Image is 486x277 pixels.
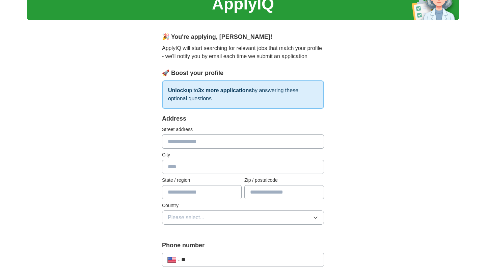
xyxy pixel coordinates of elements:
label: Country [162,202,324,209]
label: City [162,151,324,158]
label: Street address [162,126,324,133]
div: 🎉 You're applying , [PERSON_NAME] ! [162,32,324,42]
p: ApplyIQ will start searching for relevant jobs that match your profile - we'll notify you by emai... [162,44,324,60]
strong: Unlock [168,87,186,93]
label: Phone number [162,241,324,250]
div: Address [162,114,324,123]
div: 🚀 Boost your profile [162,69,324,78]
strong: 3x more applications [198,87,252,93]
button: Please select... [162,210,324,225]
label: Zip / postalcode [244,177,324,184]
label: State / region [162,177,242,184]
span: Please select... [168,213,205,222]
p: up to by answering these optional questions [162,80,324,109]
